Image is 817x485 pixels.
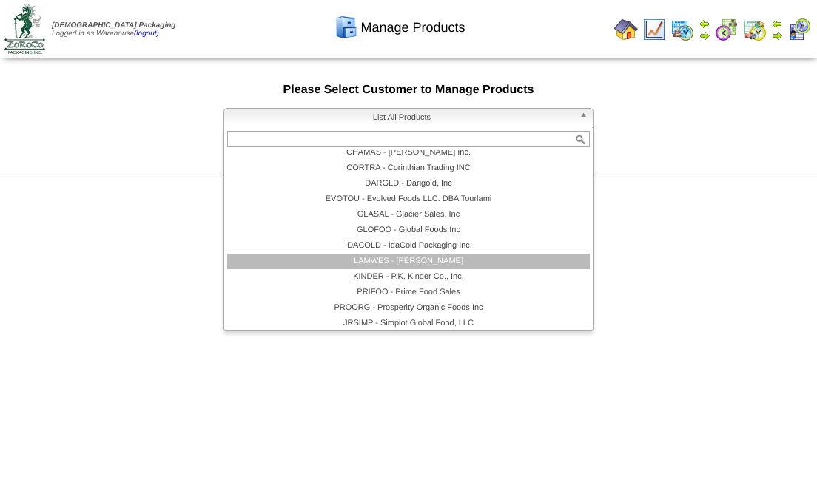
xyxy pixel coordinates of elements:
[230,109,574,126] span: List All Products
[771,18,783,30] img: arrowleft.gif
[227,223,590,238] li: GLOFOO - Global Foods Inc
[283,84,534,96] span: Please Select Customer to Manage Products
[787,18,811,41] img: calendarcustomer.gif
[334,16,358,39] img: cabinet.gif
[227,269,590,285] li: KINDER - P.K, Kinder Co., Inc.
[360,20,465,35] span: Manage Products
[670,18,694,41] img: calendarprod.gif
[227,207,590,223] li: GLASAL - Glacier Sales, Inc
[52,21,175,38] span: Logged in as Warehouse
[227,300,590,316] li: PROORG - Prosperity Organic Foods Inc
[227,316,590,331] li: JRSIMP - Simplot Global Food, LLC
[699,30,710,41] img: arrowright.gif
[227,160,590,176] li: CORTRA - Corinthian Trading INC
[227,176,590,191] li: DARGLD - Darigold, Inc
[52,21,175,30] span: [DEMOGRAPHIC_DATA] Packaging
[699,18,710,30] img: arrowleft.gif
[771,30,783,41] img: arrowright.gif
[743,18,767,41] img: calendarinout.gif
[227,238,590,254] li: IDACOLD - IdaCold Packaging Inc.
[4,4,45,54] img: zoroco-logo-small.webp
[642,18,666,41] img: line_graph.gif
[715,18,739,41] img: calendarblend.gif
[134,30,159,38] a: (logout)
[227,191,590,207] li: EVOTOU - Evolved Foods LLC. DBA Tourlami
[227,145,590,160] li: CHAMAS - [PERSON_NAME] Inc.
[227,254,590,269] li: LAMWES - [PERSON_NAME]
[227,285,590,300] li: PRIFOO - Prime Food Sales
